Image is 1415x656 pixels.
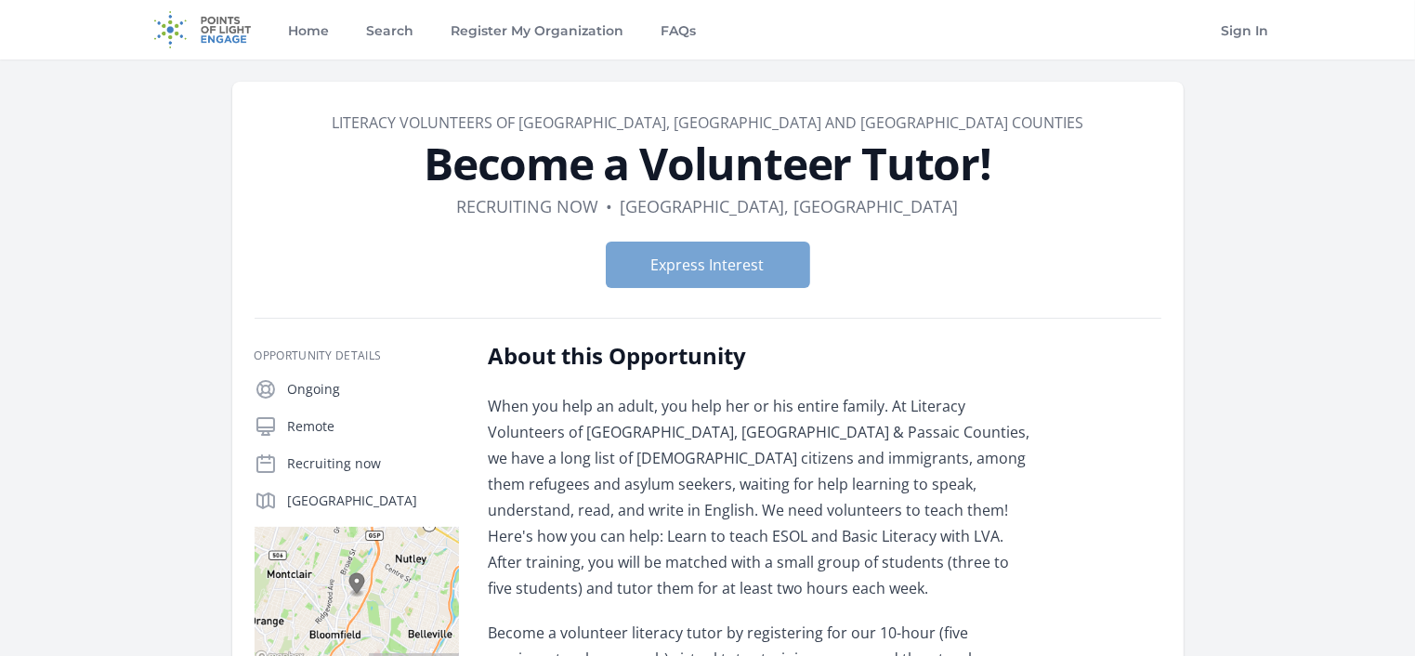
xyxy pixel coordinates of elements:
[288,380,459,399] p: Ongoing
[332,112,1083,133] a: Literacy Volunteers of [GEOGRAPHIC_DATA], [GEOGRAPHIC_DATA] and [GEOGRAPHIC_DATA] Counties
[255,348,459,363] h3: Opportunity Details
[288,417,459,436] p: Remote
[288,454,459,473] p: Recruiting now
[621,193,959,219] dd: [GEOGRAPHIC_DATA], [GEOGRAPHIC_DATA]
[607,193,613,219] div: •
[489,341,1032,371] h2: About this Opportunity
[255,141,1161,186] h1: Become a Volunteer Tutor!
[288,492,459,510] p: [GEOGRAPHIC_DATA]
[489,393,1032,601] p: When you help an adult, you help her or his entire family. At Literacy Volunteers of [GEOGRAPHIC_...
[606,242,810,288] button: Express Interest
[457,193,599,219] dd: Recruiting now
